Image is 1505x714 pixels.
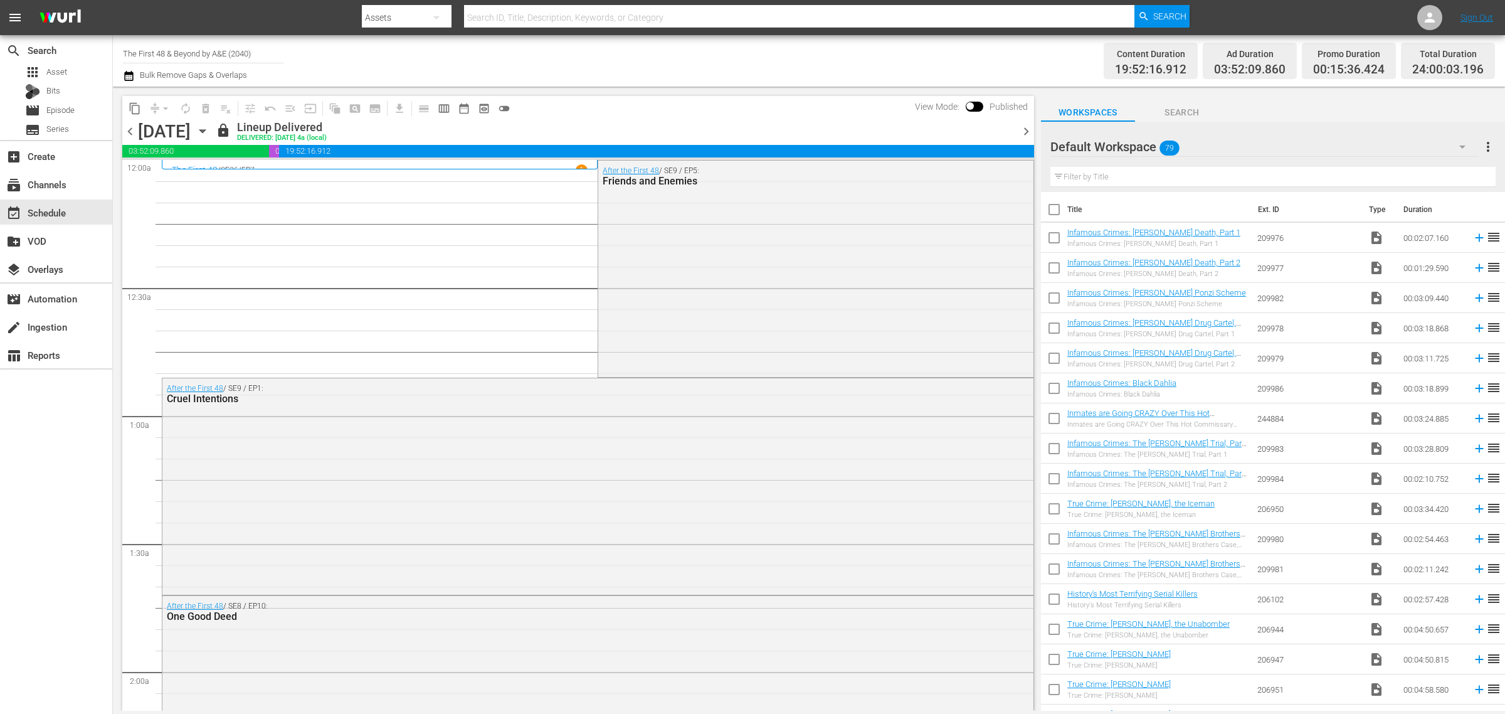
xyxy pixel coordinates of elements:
td: 209978 [1252,313,1364,343]
span: Create Search Block [345,99,365,119]
span: Reports [6,348,21,363]
span: Day Calendar View [409,96,434,120]
span: Video [1369,321,1384,336]
span: reorder [1486,320,1501,335]
span: reorder [1486,591,1501,606]
span: Revert to Primary Episode [260,99,280,119]
td: 00:02:54.463 [1398,524,1467,554]
a: Infamous Crimes: Black Dahlia [1067,378,1176,388]
a: History's Most Terrifying Serial Killers [1067,589,1198,599]
span: Bits [46,85,60,97]
span: Published [983,102,1034,112]
td: 206947 [1252,644,1364,674]
span: Select an event to delete [196,99,216,119]
span: Video [1369,351,1384,366]
svg: Add to Schedule [1472,502,1486,516]
span: Loop Content [176,99,196,119]
div: True Crime: [PERSON_NAME] [1067,691,1171,700]
svg: Add to Schedule [1472,472,1486,486]
span: menu [8,10,23,25]
td: 00:04:50.657 [1398,614,1467,644]
td: 00:02:07.160 [1398,223,1467,253]
span: reorder [1486,440,1501,456]
span: reorder [1486,561,1501,576]
span: Video [1369,290,1384,306]
div: Infamous Crimes: [PERSON_NAME] Drug Cartel, Part 2 [1067,360,1247,368]
td: 206102 [1252,584,1364,614]
span: Video [1369,411,1384,426]
td: 00:03:28.809 [1398,434,1467,464]
a: Infamous Crimes: [PERSON_NAME] Drug Cartel, Part 1 [1067,318,1241,337]
span: Episode [46,104,75,117]
span: Search [6,43,21,58]
p: EP7 [241,166,255,174]
span: Workspaces [1041,105,1135,120]
span: Video [1369,682,1384,697]
span: chevron_left [122,124,138,139]
span: Create [6,149,21,164]
td: 00:03:24.885 [1398,403,1467,434]
span: reorder [1486,230,1501,245]
span: reorder [1486,410,1501,425]
span: Update Metadata from Key Asset [300,99,320,119]
div: Cruel Intentions [167,393,959,405]
span: Automation [6,292,21,307]
span: Month Calendar View [454,99,474,119]
a: After the First 48 [167,602,223,610]
span: reorder [1486,531,1501,546]
td: 00:04:50.815 [1398,644,1467,674]
div: Promo Duration [1313,45,1385,63]
td: 00:03:09.440 [1398,283,1467,313]
td: 209977 [1252,253,1364,283]
a: True Crime: [PERSON_NAME], the Unabomber [1067,619,1230,629]
td: 00:02:11.242 [1398,554,1467,584]
td: 00:02:10.752 [1398,464,1467,494]
div: / SE9 / EP1: [167,384,959,405]
span: Schedule [6,206,21,221]
td: 209984 [1252,464,1364,494]
svg: Add to Schedule [1472,351,1486,365]
span: 19:52:16.912 [279,145,1034,157]
span: Customize Events [236,96,260,120]
span: reorder [1486,260,1501,275]
span: reorder [1486,621,1501,636]
button: Search [1134,5,1190,28]
div: Infamous Crimes: The [PERSON_NAME] Trial, Part 2 [1067,481,1247,489]
div: DELIVERED: [DATE] 4a (local) [237,134,327,142]
svg: Add to Schedule [1472,622,1486,636]
div: True Crime: [PERSON_NAME], the Iceman [1067,511,1215,519]
svg: Add to Schedule [1472,442,1486,456]
div: Ad Duration [1214,45,1286,63]
span: View Backup [474,99,494,119]
td: 209980 [1252,524,1364,554]
a: True Crime: [PERSON_NAME], the Iceman [1067,499,1215,508]
span: Series [25,122,40,137]
span: Refresh All Search Blocks [320,96,345,120]
td: 206950 [1252,494,1364,524]
span: 79 [1159,135,1180,161]
span: VOD [6,234,21,249]
td: 209982 [1252,283,1364,313]
span: Remove Gaps & Overlaps [145,99,176,119]
span: calendar_view_week_outlined [438,102,450,115]
span: reorder [1486,651,1501,666]
svg: Add to Schedule [1472,321,1486,335]
p: / [218,166,221,174]
p: 1 [579,166,584,174]
svg: Add to Schedule [1472,231,1486,245]
span: Video [1369,592,1384,607]
span: Episode [25,103,40,118]
span: reorder [1486,290,1501,305]
svg: Add to Schedule [1472,291,1486,305]
td: 00:03:11.725 [1398,343,1467,373]
span: Search [1153,5,1186,28]
div: Infamous Crimes: The [PERSON_NAME] Brothers Case, Part 2 [1067,571,1247,579]
div: Content Duration [1115,45,1186,63]
div: Infamous Crimes: The [PERSON_NAME] Brothers Case, Part 1 [1067,541,1247,549]
th: Duration [1396,192,1471,227]
svg: Add to Schedule [1472,412,1486,425]
a: After the First 48 [167,384,223,393]
div: Lineup Delivered [237,120,327,134]
td: 209983 [1252,434,1364,464]
span: 03:52:09.860 [1214,63,1286,77]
